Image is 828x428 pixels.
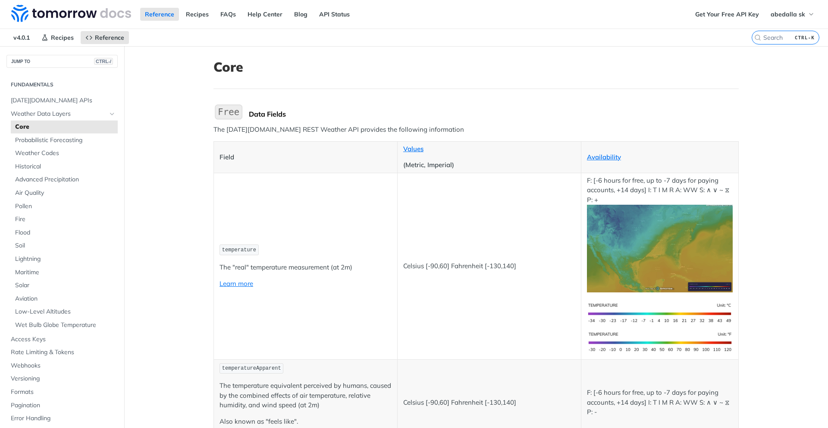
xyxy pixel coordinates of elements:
p: The temperature equivalent perceived by humans, caused by the combined effects of air temperature... [220,381,392,410]
span: temperatureApparent [222,365,281,371]
p: Celsius [-90,60] Fahrenheit [-130,140] [403,261,575,271]
span: Fire [15,215,116,224]
a: Learn more [220,279,253,288]
a: Access Keys [6,333,118,346]
span: Low-Level Altitudes [15,308,116,316]
a: Historical [11,160,118,173]
span: Expand image [587,337,733,346]
a: Availability [587,153,621,161]
a: Solar [11,279,118,292]
a: Fire [11,213,118,226]
a: Weather Codes [11,147,118,160]
span: Core [15,123,116,131]
p: F: [-6 hours for free, up to -7 days for paying accounts, +14 days] I: T I M R A: WW S: ∧ ∨ ~ ⧖ P: + [587,176,733,292]
a: Values [403,145,423,153]
button: abedalla sk [766,8,819,21]
span: Historical [15,162,116,171]
a: Help Center [243,8,287,21]
a: Flood [11,226,118,239]
a: Weather Data LayersHide subpages for Weather Data Layers [6,108,118,120]
p: Celsius [-90,60] Fahrenheit [-130,140] [403,398,575,408]
a: Blog [289,8,312,21]
p: Field [220,152,392,162]
p: The [DATE][DOMAIN_NAME] REST Weather API provides the following information [213,125,739,135]
p: (Metric, Imperial) [403,160,575,170]
span: Expand image [587,308,733,317]
span: Pagination [11,401,116,410]
a: FAQs [216,8,241,21]
img: Tomorrow.io Weather API Docs [11,5,131,22]
a: Formats [6,386,118,399]
span: Weather Data Layers [11,110,107,118]
span: Access Keys [11,335,116,344]
span: Air Quality [15,189,116,197]
span: Flood [15,228,116,237]
a: Probabilistic Forecasting [11,134,118,147]
span: Lightning [15,255,116,263]
a: Wet Bulb Globe Temperature [11,319,118,332]
span: Expand image [587,244,733,252]
a: Reference [81,31,129,44]
a: Advanced Precipitation [11,173,118,186]
span: Maritime [15,268,116,277]
a: Webhooks [6,359,118,372]
span: Wet Bulb Globe Temperature [15,321,116,330]
a: Core [11,120,118,133]
a: Get Your Free API Key [690,8,764,21]
span: CTRL-/ [94,58,113,65]
a: API Status [314,8,354,21]
a: [DATE][DOMAIN_NAME] APIs [6,94,118,107]
button: Hide subpages for Weather Data Layers [109,111,116,117]
span: Formats [11,388,116,396]
span: [DATE][DOMAIN_NAME] APIs [11,96,116,105]
a: Versioning [6,372,118,385]
span: Probabilistic Forecasting [15,136,116,145]
span: Rate Limiting & Tokens [11,348,116,357]
a: Air Quality [11,187,118,200]
span: Weather Codes [15,149,116,158]
span: Soil [15,241,116,250]
a: Pollen [11,200,118,213]
div: Data Fields [249,110,739,118]
span: Reference [95,34,124,41]
a: Rate Limiting & Tokens [6,346,118,359]
span: Aviation [15,295,116,303]
a: Soil [11,239,118,252]
h2: Fundamentals [6,81,118,89]
span: Versioning [11,374,116,383]
span: Error Handling [11,414,116,423]
a: Recipes [37,31,78,44]
a: Lightning [11,253,118,266]
button: JUMP TOCTRL-/ [6,55,118,68]
span: temperature [222,247,256,253]
span: Advanced Precipitation [15,175,116,184]
h1: Core [213,59,739,75]
span: Pollen [15,202,116,211]
span: abedalla sk [771,10,805,18]
svg: Search [754,34,761,41]
a: Pagination [6,399,118,412]
a: Aviation [11,292,118,305]
span: Webhooks [11,361,116,370]
kbd: CTRL-K [793,33,817,42]
a: Recipes [181,8,213,21]
a: Error Handling [6,412,118,425]
span: v4.0.1 [9,31,34,44]
p: Also known as "feels like". [220,417,392,427]
a: Low-Level Altitudes [11,305,118,318]
span: Recipes [51,34,74,41]
a: Reference [140,8,179,21]
p: The "real" temperature measurement (at 2m) [220,263,392,273]
span: Solar [15,281,116,290]
a: Maritime [11,266,118,279]
p: F: [-6 hours for free, up to -7 days for paying accounts, +14 days] I: T I M R A: WW S: ∧ ∨ ~ ⧖ P: - [587,388,733,417]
